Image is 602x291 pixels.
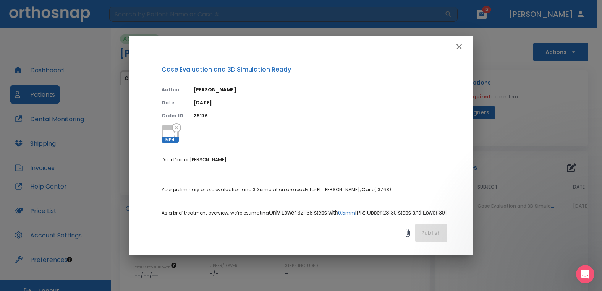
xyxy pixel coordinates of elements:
[338,210,355,216] a: 0.5mm
[162,112,184,119] p: Order ID
[162,156,447,170] p: Dear Doctor [PERSON_NAME],
[162,186,447,193] p: Your preliminary photo evaluation and 3D simulation are ready for Pt. [PERSON_NAME], Case(13768).
[194,86,447,93] p: [PERSON_NAME]
[162,137,179,143] span: MP4
[194,112,447,119] p: 35176
[162,209,447,224] p: As a brief treatment overview, we’re estimating , however, this can always be optimized to your p...
[194,99,447,106] p: [DATE]
[162,99,184,106] p: Date
[576,265,594,283] iframe: Intercom live chat
[162,86,184,93] p: Author
[162,65,447,74] p: Case Evaluation and 3D Simulation Ready
[269,210,338,216] span: Only Lower 32- 38 steps with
